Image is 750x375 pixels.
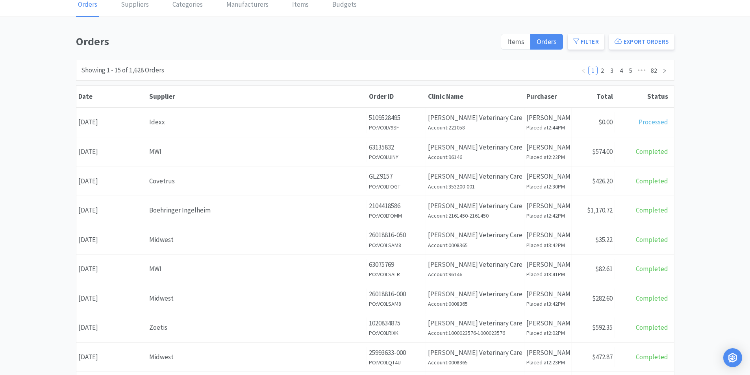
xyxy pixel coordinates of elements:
div: [DATE] [76,112,147,132]
h6: Placed at 2:30PM [526,182,569,191]
p: [PERSON_NAME] Veterinary Care [428,318,522,329]
li: 5 [626,66,635,75]
li: 3 [607,66,617,75]
i: icon: left [581,68,586,73]
div: Purchaser [526,92,570,101]
p: [PERSON_NAME] Veterinary Care [428,171,522,182]
h6: Placed at 3:42PM [526,241,569,249]
p: [PERSON_NAME] [526,259,569,270]
span: $35.22 [595,235,613,244]
p: [PERSON_NAME] Veterinary Care [428,289,522,299]
a: 82 [648,66,659,75]
div: [DATE] [76,259,147,279]
p: [PERSON_NAME] Veterinary Care [428,230,522,240]
div: [DATE] [76,171,147,191]
span: Orders [537,37,557,46]
span: $574.00 [592,147,613,156]
li: Next 5 Pages [635,66,648,75]
span: Completed [636,353,668,361]
h6: Account: 2161450-2161450 [428,211,522,220]
p: 1020834875 [369,318,424,329]
p: 63135832 [369,142,424,153]
span: ••• [635,66,648,75]
h6: Account: 1000023576-1000023576 [428,329,522,337]
div: Boehringer Ingelheim [149,205,365,216]
h6: PO: VC0LSAM8 [369,299,424,308]
p: [PERSON_NAME] [526,142,569,153]
p: [PERSON_NAME] Veterinary Care [428,201,522,211]
h6: PO: VC0LSAM8 [369,241,424,249]
h6: PO: VC0LQT4U [369,358,424,367]
h6: Account: 0008365 [428,358,522,367]
h6: PO: VC0LUINY [369,153,424,161]
p: [PERSON_NAME] [526,347,569,358]
span: $1,170.72 [587,206,613,214]
span: $472.87 [592,353,613,361]
p: 5109528495 [369,113,424,123]
span: $426.20 [592,177,613,185]
h6: Account: 96146 [428,153,522,161]
h6: PO: VC0LV9SF [369,123,424,132]
h6: Placed at 2:42PM [526,211,569,220]
p: [PERSON_NAME] [526,289,569,299]
button: Filter [568,34,604,50]
h6: Account: 0008365 [428,299,522,308]
h6: Account: 0008365 [428,241,522,249]
a: 1 [589,66,597,75]
h6: PO: VC0LTOMM [369,211,424,220]
p: 63075769 [369,259,424,270]
div: Showing 1 - 15 of 1,628 Orders [81,65,164,76]
div: [DATE] [76,288,147,308]
div: Midwest [149,293,365,304]
h6: Placed at 2:22PM [526,153,569,161]
span: Completed [636,294,668,303]
span: Completed [636,147,668,156]
div: Midwest [149,352,365,362]
a: 4 [617,66,626,75]
button: Export Orders [609,34,674,50]
span: $0.00 [598,118,613,126]
span: $82.61 [595,264,613,273]
li: 82 [648,66,660,75]
div: Clinic Name [428,92,522,101]
h6: PO: VC0LRIXK [369,329,424,337]
p: 25993633-000 [369,347,424,358]
li: Previous Page [579,66,588,75]
div: Covetrus [149,176,365,187]
p: [PERSON_NAME] Veterinary Care [428,347,522,358]
div: MWI [149,264,365,274]
div: [DATE] [76,200,147,220]
li: Next Page [660,66,669,75]
h6: Placed at 3:41PM [526,270,569,279]
div: Supplier [149,92,365,101]
h6: PO: VC0LTOGT [369,182,424,191]
span: Completed [636,177,668,185]
div: [DATE] [76,347,147,367]
div: [DATE] [76,230,147,250]
div: Status [617,92,668,101]
div: Idexx [149,117,365,127]
p: [PERSON_NAME] Veterinary Care [428,259,522,270]
p: [PERSON_NAME] [526,113,569,123]
i: icon: right [662,68,667,73]
h6: Placed at 3:42PM [526,299,569,308]
div: Total [574,92,613,101]
div: Zoetis [149,322,365,333]
div: [DATE] [76,318,147,338]
h6: Account: 221058 [428,123,522,132]
a: 2 [598,66,607,75]
span: Completed [636,323,668,332]
p: 26018816-000 [369,289,424,299]
span: $592.35 [592,323,613,332]
p: [PERSON_NAME] [526,230,569,240]
div: [DATE] [76,142,147,162]
h6: Account: 353200-001 [428,182,522,191]
p: GLZ9157 [369,171,424,182]
div: Open Intercom Messenger [723,348,742,367]
p: [PERSON_NAME] [526,201,569,211]
span: Completed [636,206,668,214]
p: [PERSON_NAME] Veterinary Care [428,113,522,123]
p: [PERSON_NAME] Veterinary Care [428,142,522,153]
